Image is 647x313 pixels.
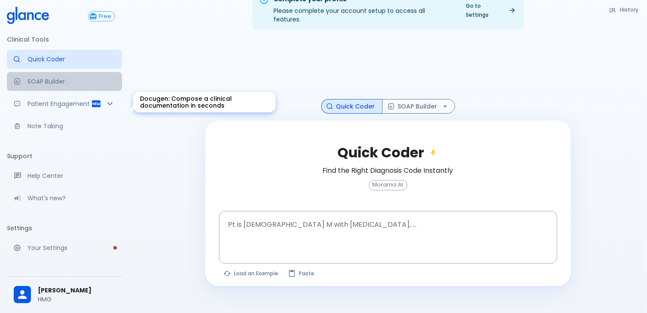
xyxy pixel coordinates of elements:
a: Moramiz: Find ICD10AM codes instantly [7,50,122,69]
span: Moramiz AI [369,182,407,188]
p: SOAP Builder [27,77,115,86]
button: SOAP Builder [382,99,455,114]
p: HMG [38,295,115,304]
div: Recent updates and feature releases [7,189,122,208]
button: History [604,3,644,16]
h2: Quick Coder [338,144,438,161]
h6: Find the Right Diagnosis Code Instantly [323,165,453,177]
li: Support [7,146,122,166]
button: Free [88,11,115,21]
button: Quick Coder [321,99,383,114]
p: Quick Coder [27,55,115,63]
a: Click to view or change your subscription [88,11,122,21]
p: Note Taking [27,122,115,130]
li: Clinical Tools [7,29,122,50]
div: [PERSON_NAME]HMG [7,280,122,310]
span: Free [95,13,115,20]
a: Advanced note-taking [7,117,122,135]
a: Get help from our support team [7,166,122,185]
span: [PERSON_NAME] [38,286,115,295]
p: What's new? [27,194,115,202]
button: Paste from clipboard [284,267,320,280]
p: Help Center [27,172,115,180]
p: Patient Engagement [27,99,91,108]
div: Patient Reports & Referrals [7,94,122,113]
div: Docugen: Compose a clinical documentation in seconds [133,92,276,112]
a: Please complete account setup [7,238,122,257]
p: Your Settings [27,244,115,252]
button: Load a random example [219,267,284,280]
li: Settings [7,218,122,238]
a: Docugen: Compose a clinical documentation in seconds [7,72,122,91]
